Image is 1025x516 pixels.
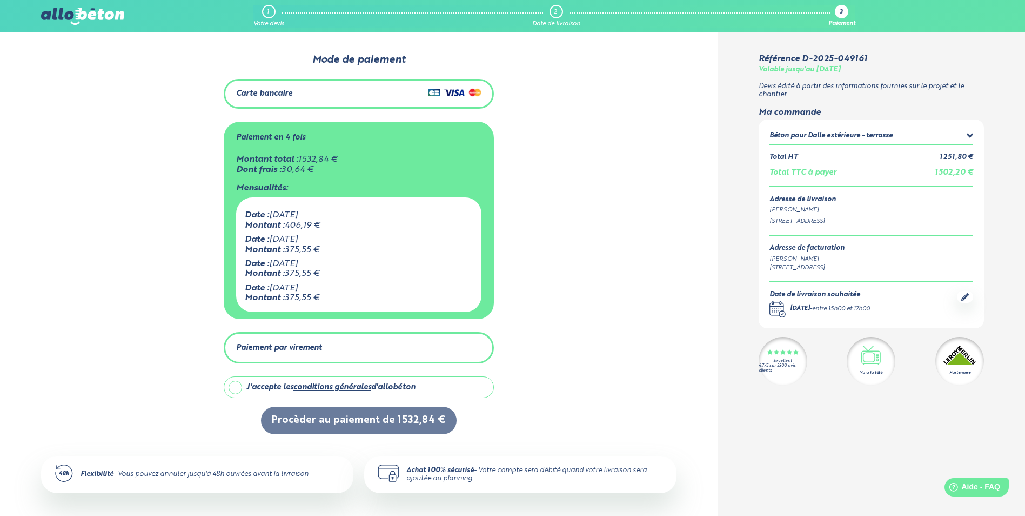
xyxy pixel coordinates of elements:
div: entre 15h00 et 17h00 [812,305,870,314]
div: 1 [267,9,269,16]
span: Dont frais : [236,166,282,174]
div: Paiement en 4 fois [236,133,305,142]
div: Total TTC à payer [769,168,836,177]
span: Date : [245,211,269,220]
img: allobéton [41,8,124,25]
div: [STREET_ADDRESS] [769,217,973,226]
span: Date : [245,235,269,244]
span: Date : [245,284,269,293]
div: - Vous pouvez annuler jusqu'à 48h ouvrées avant la livraison [81,471,309,479]
span: Date : [245,260,269,268]
span: 1 502,20 € [935,169,973,176]
div: Paiement par virement [236,343,322,353]
summary: Béton pour Dalle extérieure - terrasse [769,130,973,144]
div: Carte bancaire [236,89,292,98]
div: Date de livraison souhaitée [769,291,870,299]
div: 1 532,84 € [236,155,481,164]
div: J'accepte les d'allobéton [246,383,416,392]
span: Montant : [245,221,285,230]
div: Béton pour Dalle extérieure - terrasse [769,132,893,140]
div: [PERSON_NAME] [769,206,973,215]
div: Adresse de livraison [769,196,973,204]
div: Mode de paiement [168,54,550,66]
div: Partenaire [949,369,970,376]
strong: Achat 100% sécurisé [406,467,474,474]
a: conditions générales [293,383,371,391]
div: [DATE] [245,235,473,244]
span: Montant : [245,294,285,302]
div: 406,19 € [245,221,473,230]
div: [DATE] [245,210,473,220]
div: 4.7/5 sur 2300 avis clients [759,363,807,373]
div: Votre devis [253,21,284,28]
strong: Flexibilité [81,471,113,478]
a: 3 Paiement [828,5,855,28]
div: [DATE] [790,305,810,314]
p: Devis édité à partir des informations fournies sur le projet et le chantier [759,83,984,98]
div: [PERSON_NAME] [769,255,845,264]
div: Ma commande [759,108,984,117]
span: Montant total : [236,155,298,164]
a: 1 Votre devis [253,5,284,28]
span: Mensualités: [236,184,288,193]
div: 375,55 € [245,293,473,303]
div: 375,55 € [245,245,473,255]
div: Vu à la télé [860,369,882,376]
div: Date de livraison [532,21,580,28]
div: [STREET_ADDRESS] [769,263,845,273]
div: - Votre compte sera débité quand votre livraison sera ajoutée au planning [406,467,664,482]
div: Excellent [773,359,792,363]
iframe: Help widget launcher [929,474,1013,504]
div: - [790,305,870,314]
div: Paiement [828,21,855,28]
span: Montant : [245,269,285,278]
div: 30,64 € [236,165,481,175]
div: Adresse de facturation [769,244,845,253]
img: Cartes de crédit [428,86,481,99]
div: Référence D-2025-049161 [759,54,867,64]
div: 1 251,80 € [940,154,973,162]
div: [DATE] [245,259,473,269]
div: 375,55 € [245,269,473,279]
div: 3 [840,9,843,16]
button: Procèder au paiement de 1 532,84 € [261,407,457,434]
a: 2 Date de livraison [532,5,580,28]
div: Total HT [769,154,798,162]
span: Montant : [245,246,285,254]
div: 2 [554,9,557,16]
div: Valable jusqu'au [DATE] [759,66,841,74]
div: [DATE] [245,283,473,293]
